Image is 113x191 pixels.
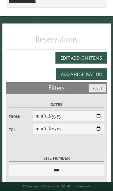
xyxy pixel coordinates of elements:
[23,184,91,188] small: © Campground Commander LLC. All rights reserved.
[9,155,104,162] label: Site Number
[56,68,107,80] button: Add a Reservation
[89,84,106,92] button: Reset
[6,33,108,50] h1: Reservations
[9,101,104,108] label: Dates
[55,52,107,64] button: Edit Add-on Items
[9,114,33,120] label: From:
[6,82,108,94] h2: Filters
[9,127,33,133] label: To:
